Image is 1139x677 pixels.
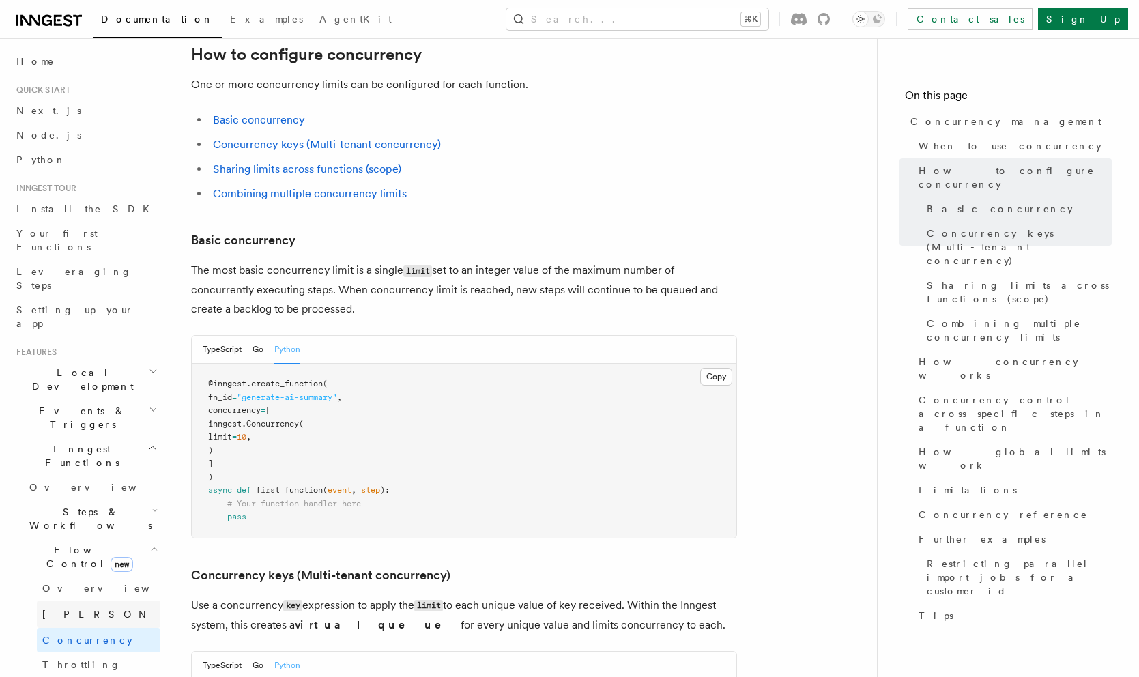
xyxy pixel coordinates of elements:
[919,355,1112,382] span: How concurrency works
[311,4,400,37] a: AgentKit
[42,635,132,646] span: Concurrency
[237,432,246,442] span: 10
[921,551,1112,603] a: Restricting parallel import jobs for a customer id
[208,379,246,388] span: @inngest
[213,162,401,175] a: Sharing limits across functions (scope)
[11,98,160,123] a: Next.js
[919,445,1112,472] span: How global limits work
[274,336,300,364] button: Python
[913,502,1112,527] a: Concurrency reference
[230,14,303,25] span: Examples
[232,432,237,442] span: =
[265,405,270,415] span: [
[24,505,152,532] span: Steps & Workflows
[11,404,149,431] span: Events & Triggers
[237,485,251,495] span: def
[11,197,160,221] a: Install the SDK
[227,512,246,521] span: pass
[227,499,361,508] span: # Your function handler here
[29,482,170,493] span: Overview
[11,49,160,74] a: Home
[37,652,160,677] a: Throttling
[208,472,213,482] span: )
[361,485,380,495] span: step
[905,87,1112,109] h4: On this page
[913,478,1112,502] a: Limitations
[37,628,160,652] a: Concurrency
[11,366,149,393] span: Local Development
[208,392,232,402] span: fn_id
[11,147,160,172] a: Python
[232,392,237,402] span: =
[913,440,1112,478] a: How global limits work
[101,14,214,25] span: Documentation
[24,500,160,538] button: Steps & Workflows
[700,368,732,386] button: Copy
[927,278,1112,306] span: Sharing limits across functions (scope)
[208,419,246,429] span: inngest.
[927,202,1073,216] span: Basic concurrency
[191,261,737,319] p: The most basic concurrency limit is a single set to an integer value of the maximum number of con...
[506,8,768,30] button: Search...⌘K
[16,105,81,116] span: Next.js
[246,432,251,442] span: ,
[191,596,737,635] p: Use a concurrency expression to apply the to each unique value of key received. Within the Innges...
[351,485,356,495] span: ,
[11,399,160,437] button: Events & Triggers
[16,304,134,329] span: Setting up your app
[337,392,342,402] span: ,
[203,336,242,364] button: TypeScript
[208,459,213,468] span: ]
[919,609,953,622] span: Tips
[1038,8,1128,30] a: Sign Up
[11,347,57,358] span: Features
[253,336,263,364] button: Go
[11,360,160,399] button: Local Development
[11,221,160,259] a: Your first Functions
[299,419,304,429] span: (
[208,485,232,495] span: async
[37,576,160,601] a: Overview
[919,139,1101,153] span: When to use concurrency
[380,485,390,495] span: ):
[919,532,1046,546] span: Further examples
[37,601,160,628] a: [PERSON_NAME]
[852,11,885,27] button: Toggle dark mode
[208,446,213,455] span: )
[42,659,121,670] span: Throttling
[93,4,222,38] a: Documentation
[111,557,133,572] span: new
[191,75,737,94] p: One or more concurrency limits can be configured for each function.
[323,379,328,388] span: (
[921,221,1112,273] a: Concurrency keys (Multi-tenant concurrency)
[403,265,432,277] code: limit
[42,583,183,594] span: Overview
[246,379,251,388] span: .
[11,437,160,475] button: Inngest Functions
[191,566,450,585] a: Concurrency keys (Multi-tenant concurrency)
[16,154,66,165] span: Python
[16,266,132,291] span: Leveraging Steps
[24,543,150,571] span: Flow Control
[283,600,302,611] code: key
[11,259,160,298] a: Leveraging Steps
[913,388,1112,440] a: Concurrency control across specific steps in a function
[16,203,158,214] span: Install the SDK
[913,158,1112,197] a: How to configure concurrency
[11,123,160,147] a: Node.js
[16,55,55,68] span: Home
[24,475,160,500] a: Overview
[919,508,1088,521] span: Concurrency reference
[16,228,98,253] span: Your first Functions
[319,14,392,25] span: AgentKit
[913,603,1112,628] a: Tips
[905,109,1112,134] a: Concurrency management
[42,609,242,620] span: [PERSON_NAME]
[295,618,461,631] strong: virtual queue
[328,485,351,495] span: event
[191,231,295,250] a: Basic concurrency
[213,187,407,200] a: Combining multiple concurrency limits
[919,483,1017,497] span: Limitations
[741,12,760,26] kbd: ⌘K
[927,317,1112,344] span: Combining multiple concurrency limits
